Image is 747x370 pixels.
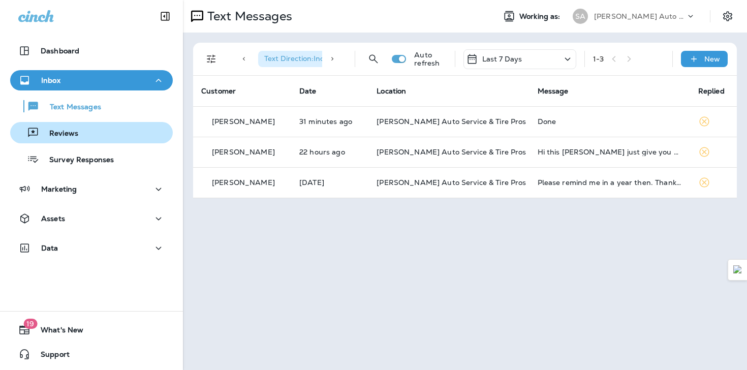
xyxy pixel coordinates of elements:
span: [PERSON_NAME] Auto Service & Tire Pros [377,117,526,126]
div: Done [538,117,682,126]
p: Sep 12, 2025 08:44 AM [299,117,360,126]
p: Text Messages [40,103,101,112]
p: [PERSON_NAME] [212,117,275,126]
p: Survey Responses [39,156,114,165]
span: [PERSON_NAME] Auto Service & Tire Pros [377,178,526,187]
button: Assets [10,208,173,229]
button: Collapse Sidebar [151,6,179,26]
p: Sep 10, 2025 09:49 AM [299,178,360,187]
button: Text Messages [10,96,173,117]
p: Dashboard [41,47,79,55]
p: Assets [41,214,65,223]
p: Text Messages [203,9,292,24]
span: 19 [23,319,37,329]
button: Support [10,344,173,364]
span: Text Direction : Incoming [264,54,345,63]
p: [PERSON_NAME] Auto Service & Tire Pros [594,12,686,20]
p: [PERSON_NAME] [212,148,275,156]
div: Hi this Ford yamamoto just give you 5 stars and great service and Luis Flores thank [538,148,682,156]
p: Reviews [39,129,78,139]
button: 19What's New [10,320,173,340]
p: Last 7 Days [482,55,522,63]
div: SA [573,9,588,24]
span: What's New [30,326,83,338]
span: Message [538,86,569,96]
span: Date [299,86,317,96]
span: Location [377,86,406,96]
button: Marketing [10,179,173,199]
p: [PERSON_NAME] [212,178,275,187]
p: Auto refresh [414,51,446,67]
button: Inbox [10,70,173,90]
p: Inbox [41,76,60,84]
button: Filters [201,49,222,69]
button: Settings [719,7,737,25]
span: Replied [698,86,725,96]
img: Detect Auto [733,265,742,274]
button: Dashboard [10,41,173,61]
p: New [704,55,720,63]
button: Reviews [10,122,173,143]
span: Support [30,350,70,362]
div: Text Direction:Incoming [258,51,362,67]
button: Search Messages [363,49,384,69]
button: Data [10,238,173,258]
button: Survey Responses [10,148,173,170]
span: Customer [201,86,236,96]
div: 1 - 3 [593,55,604,63]
p: Data [41,244,58,252]
p: Marketing [41,185,77,193]
span: [PERSON_NAME] Auto Service & Tire Pros [377,147,526,157]
div: Please remind me in a year then. Thank you for your excellent service [538,178,682,187]
p: Sep 11, 2025 11:06 AM [299,148,360,156]
span: Working as: [519,12,563,21]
